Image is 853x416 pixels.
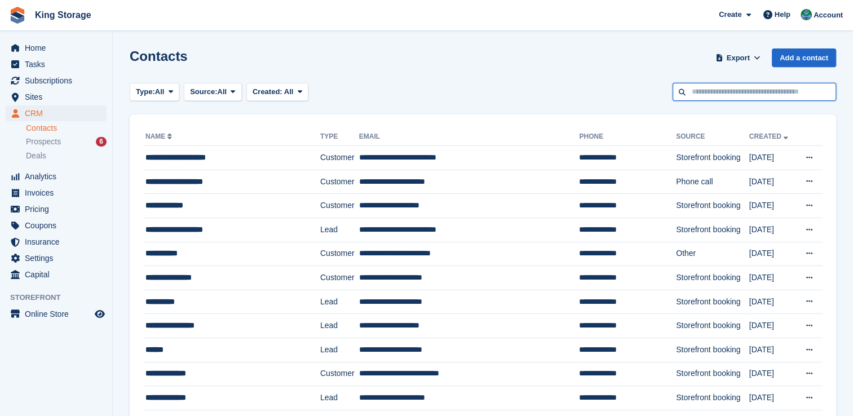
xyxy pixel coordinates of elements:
td: Phone call [676,170,749,194]
td: [DATE] [749,314,796,338]
button: Type: All [130,83,179,101]
td: [DATE] [749,194,796,218]
span: Capital [25,267,92,282]
a: menu [6,185,107,201]
td: Storefront booking [676,314,749,338]
span: All [155,86,165,98]
td: [DATE] [749,338,796,362]
span: Subscriptions [25,73,92,88]
img: stora-icon-8386f47178a22dfd0bd8f6a31ec36ba5ce8667c1dd55bd0f319d3a0aa187defe.svg [9,7,26,24]
span: Online Store [25,306,92,322]
a: menu [6,56,107,72]
td: Lead [320,386,359,410]
span: Source: [190,86,217,98]
a: menu [6,105,107,121]
td: Customer [320,194,359,218]
span: Prospects [26,136,61,147]
h1: Contacts [130,48,188,64]
a: menu [6,73,107,88]
td: Storefront booking [676,290,749,314]
td: Customer [320,146,359,170]
td: Lead [320,338,359,362]
td: [DATE] [749,242,796,266]
span: Type: [136,86,155,98]
td: [DATE] [749,386,796,410]
a: Name [145,132,174,140]
td: Storefront booking [676,362,749,386]
span: Invoices [25,185,92,201]
button: Export [713,48,763,67]
td: [DATE] [749,266,796,290]
td: Customer [320,242,359,266]
span: All [284,87,294,96]
a: menu [6,40,107,56]
a: Created [749,132,790,140]
th: Type [320,128,359,146]
a: Preview store [93,307,107,321]
a: Deals [26,150,107,162]
button: Source: All [184,83,242,101]
td: Storefront booking [676,194,749,218]
a: menu [6,306,107,322]
span: Coupons [25,218,92,233]
td: Storefront booking [676,266,749,290]
span: All [218,86,227,98]
span: Insurance [25,234,92,250]
td: [DATE] [749,146,796,170]
img: John King [801,9,812,20]
button: Created: All [246,83,308,101]
span: Analytics [25,169,92,184]
td: Storefront booking [676,218,749,242]
span: Sites [25,89,92,105]
span: CRM [25,105,92,121]
td: Customer [320,170,359,194]
td: Customer [320,362,359,386]
th: Email [359,128,580,146]
td: Lead [320,290,359,314]
span: Home [25,40,92,56]
a: menu [6,250,107,266]
span: Export [727,52,750,64]
span: Account [814,10,843,21]
td: [DATE] [749,290,796,314]
span: Storefront [10,292,112,303]
th: Source [676,128,749,146]
td: Customer [320,266,359,290]
a: King Storage [30,6,96,24]
a: Contacts [26,123,107,134]
td: Storefront booking [676,146,749,170]
a: menu [6,218,107,233]
th: Phone [579,128,676,146]
td: [DATE] [749,362,796,386]
a: menu [6,234,107,250]
td: Lead [320,218,359,242]
span: Created: [253,87,282,96]
td: Lead [320,314,359,338]
span: Settings [25,250,92,266]
td: Storefront booking [676,338,749,362]
a: menu [6,201,107,217]
span: Tasks [25,56,92,72]
span: Create [719,9,741,20]
td: [DATE] [749,218,796,242]
td: [DATE] [749,170,796,194]
span: Help [775,9,790,20]
span: Pricing [25,201,92,217]
a: Prospects 6 [26,136,107,148]
div: 6 [96,137,107,147]
span: Deals [26,151,46,161]
a: menu [6,169,107,184]
td: Other [676,242,749,266]
a: Add a contact [772,48,836,67]
td: Storefront booking [676,386,749,410]
a: menu [6,267,107,282]
a: menu [6,89,107,105]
